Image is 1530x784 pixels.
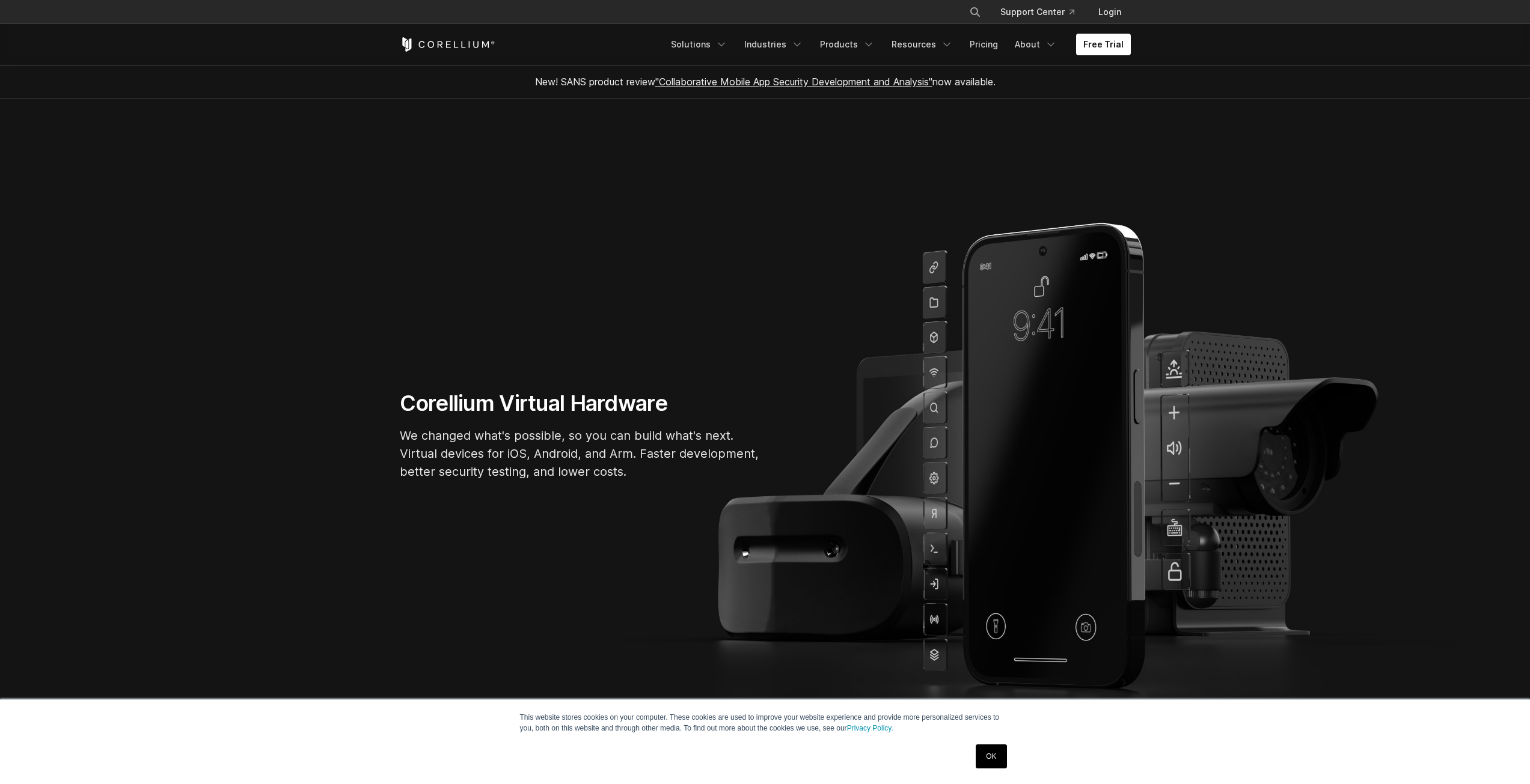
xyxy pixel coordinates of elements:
a: Resources [884,34,960,55]
a: Industries [737,34,810,55]
span: New! SANS product review now available. [535,76,996,88]
a: Privacy Policy. [847,724,893,732]
a: Support Center [991,1,1084,23]
a: OK [976,744,1006,768]
a: Solutions [664,34,735,55]
button: Search [964,1,986,23]
div: Navigation Menu [664,34,1131,55]
p: This website stores cookies on your computer. These cookies are used to improve your website expe... [520,712,1011,734]
div: Navigation Menu [955,1,1131,23]
a: Products [813,34,882,55]
a: Free Trial [1076,34,1131,55]
a: Pricing [962,34,1005,55]
a: Corellium Home [400,37,495,52]
h1: Corellium Virtual Hardware [400,390,760,417]
a: About [1008,34,1064,55]
p: We changed what's possible, so you can build what's next. Virtual devices for iOS, Android, and A... [400,427,760,481]
a: Login [1089,1,1131,23]
a: "Collaborative Mobile App Security Development and Analysis" [655,76,932,88]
